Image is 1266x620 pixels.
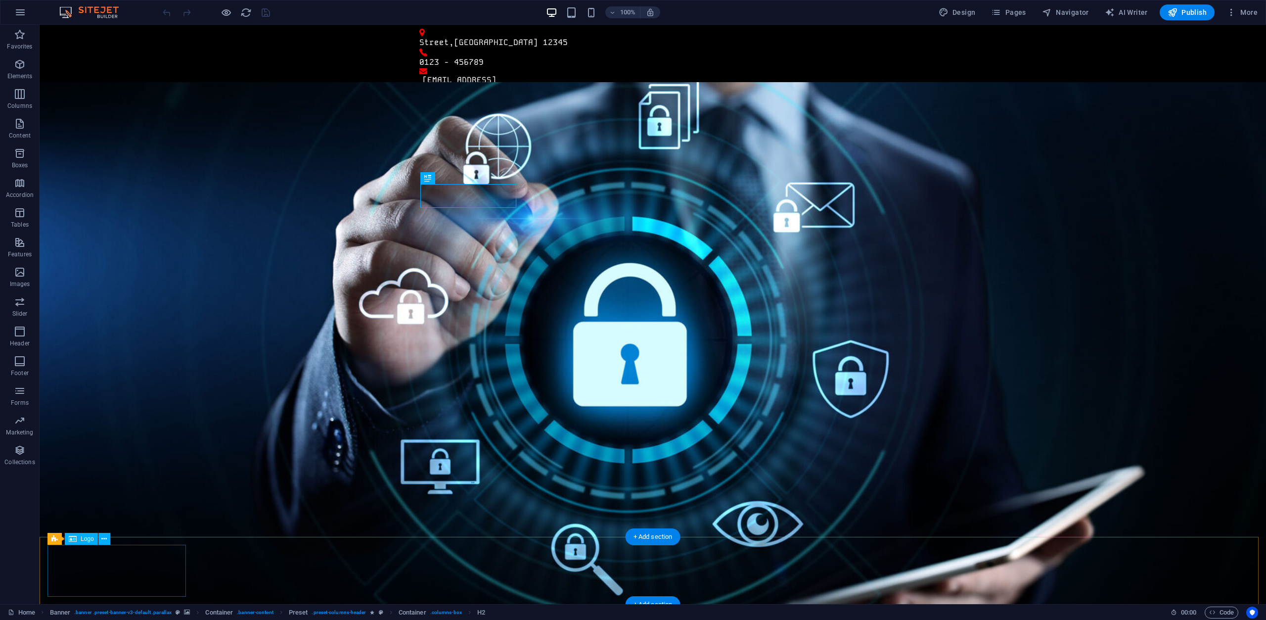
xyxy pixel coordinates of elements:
span: Click to select. Double-click to edit [289,607,308,619]
button: Code [1205,607,1238,619]
div: + Add section [626,596,680,613]
span: Navigator [1042,7,1089,17]
p: Columns [7,102,32,110]
p: , [380,12,839,24]
p: Favorites [7,43,32,50]
i: This element contains a background [184,610,190,615]
div: + Add section [626,528,680,545]
p: Elements [7,72,33,80]
span: Click to select. Double-click to edit [50,607,71,619]
p: Tables [11,221,29,229]
span: Design [939,7,976,17]
p: Footer [11,369,29,377]
span: Street [380,12,409,23]
span: AI Writer [1105,7,1148,17]
p: Images [10,280,30,288]
i: Element contains an animation [370,610,374,615]
i: This element is a customizable preset [379,610,383,615]
p: Collections [4,458,35,466]
p: Header [10,339,30,347]
span: 12345 [503,12,528,23]
p: Content [9,132,31,140]
span: . banner-content [237,607,273,619]
nav: breadcrumb [50,607,486,619]
span: Publish [1168,7,1207,17]
span: . banner .preset-banner-v3-default .parallax [74,607,172,619]
p: Boxes [12,161,28,169]
span: Logo [81,536,94,542]
button: Publish [1160,4,1215,20]
span: Code [1209,607,1234,619]
button: Design [935,4,980,20]
span: Click to select. Double-click to edit [477,607,485,619]
span: . preset-columns-header [312,607,366,619]
h6: Session time [1171,607,1197,619]
a: Click to cancel selection. Double-click to open Pages [8,607,35,619]
span: More [1226,7,1258,17]
span: Pages [991,7,1026,17]
p: Features [8,250,32,258]
i: This element is a customizable preset [176,610,180,615]
span: Click to select. Double-click to edit [205,607,233,619]
img: Editor Logo [57,6,131,18]
p: Slider [12,310,28,318]
div: Design (Ctrl+Alt+Y) [935,4,980,20]
p: Accordion [6,191,34,199]
button: Click here to leave preview mode and continue editing [220,6,232,18]
span: . columns-box [430,607,462,619]
h6: 100% [620,6,636,18]
button: 100% [605,6,640,18]
button: Usercentrics [1246,607,1258,619]
button: More [1222,4,1262,20]
span: 00 00 [1181,607,1196,619]
button: Pages [987,4,1030,20]
button: AI Writer [1101,4,1152,20]
i: Reload page [240,7,252,18]
button: Navigator [1038,4,1093,20]
span: [GEOGRAPHIC_DATA] [414,12,498,23]
span: : [1188,609,1189,616]
p: Forms [11,399,29,407]
i: On resize automatically adjust zoom level to fit chosen device. [646,8,655,17]
p: Marketing [6,429,33,436]
button: reload [240,6,252,18]
span: Click to select. Double-click to edit [399,607,426,619]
